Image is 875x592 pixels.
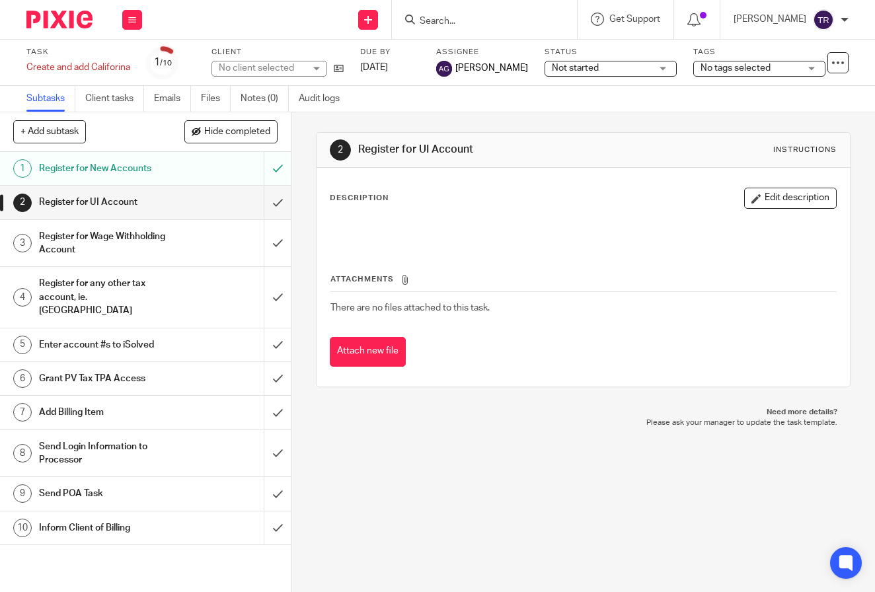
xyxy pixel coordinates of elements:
[744,188,837,209] button: Edit description
[13,288,32,307] div: 4
[211,47,344,57] label: Client
[436,47,528,57] label: Assignee
[39,369,180,388] h1: Grant PV Tax TPA Access
[201,86,231,112] a: Files
[13,234,32,252] div: 3
[13,120,86,143] button: + Add subtask
[13,403,32,422] div: 7
[26,11,93,28] img: Pixie
[154,55,172,70] div: 1
[13,194,32,212] div: 2
[609,15,660,24] span: Get Support
[330,337,406,367] button: Attach new file
[39,484,180,503] h1: Send POA Task
[358,143,612,157] h1: Register for UI Account
[330,193,389,203] p: Description
[701,63,771,73] span: No tags selected
[26,61,130,74] div: Create and add Califorina
[773,145,837,155] div: Instructions
[39,437,180,470] h1: Send Login Information to Processor
[39,402,180,422] h1: Add Billing Item
[219,61,305,75] div: No client selected
[455,61,528,75] span: [PERSON_NAME]
[545,47,677,57] label: Status
[13,369,32,388] div: 6
[360,47,420,57] label: Due by
[241,86,289,112] a: Notes (0)
[418,16,537,28] input: Search
[39,159,180,178] h1: Register for New Accounts
[13,336,32,354] div: 5
[26,47,130,57] label: Task
[39,274,180,320] h1: Register for any other tax account, ie. [GEOGRAPHIC_DATA]
[204,127,270,137] span: Hide completed
[13,159,32,178] div: 1
[13,484,32,503] div: 9
[813,9,834,30] img: svg%3E
[39,192,180,212] h1: Register for UI Account
[734,13,806,26] p: [PERSON_NAME]
[154,86,191,112] a: Emails
[330,139,351,161] div: 2
[184,120,278,143] button: Hide completed
[693,47,825,57] label: Tags
[436,61,452,77] img: svg%3E
[330,303,490,313] span: There are no files attached to this task.
[160,59,172,67] small: /10
[39,227,180,260] h1: Register for Wage Withholding Account
[39,335,180,355] h1: Enter account #s to iSolved
[329,407,837,418] p: Need more details?
[299,86,350,112] a: Audit logs
[13,444,32,462] div: 8
[85,86,144,112] a: Client tasks
[360,63,388,72] span: [DATE]
[329,418,837,428] p: Please ask your manager to update the task template.
[330,276,394,283] span: Attachments
[26,86,75,112] a: Subtasks
[39,518,180,538] h1: Inform Client of Billing
[552,63,599,73] span: Not started
[13,519,32,537] div: 10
